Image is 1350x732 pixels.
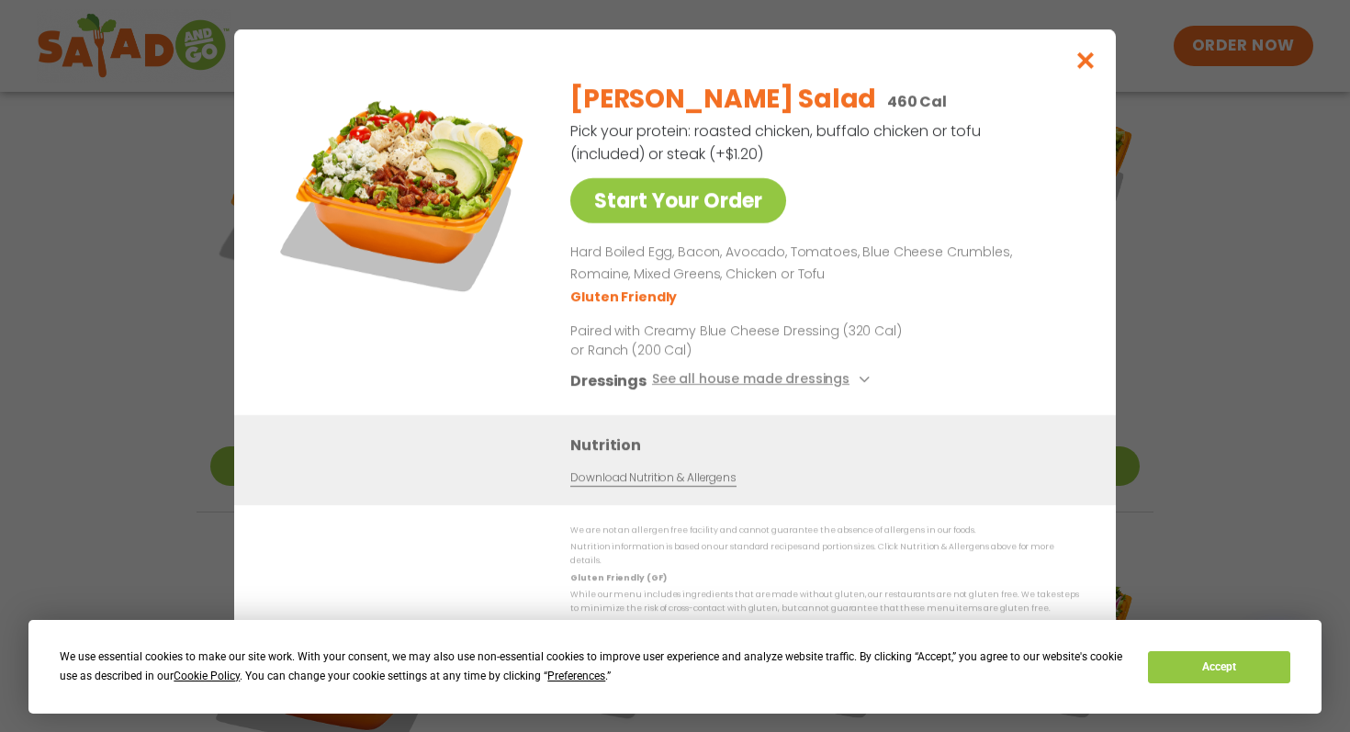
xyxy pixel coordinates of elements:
button: Accept [1148,651,1289,683]
div: We use essential cookies to make our site work. With your consent, we may also use non-essential ... [60,648,1126,686]
button: See all house made dressings [652,368,875,391]
p: Nutrition information is based on our standard recipes and portion sizes. Click Nutrition & Aller... [570,540,1079,569]
a: Download Nutrition & Allergens [570,468,736,486]
p: Paired with Creamy Blue Cheese Dressing (320 Cal) or Ranch (200 Cal) [570,321,910,359]
a: Start Your Order [570,178,786,223]
p: 460 Cal [887,90,947,113]
span: Preferences [547,670,605,682]
div: Cookie Consent Prompt [28,620,1322,714]
h3: Dressings [570,368,647,391]
strong: Gluten Friendly (GF) [570,571,666,582]
img: Featured product photo for Cobb Salad [276,66,533,323]
p: We are not an allergen free facility and cannot guarantee the absence of allergens in our foods. [570,524,1079,537]
p: Pick your protein: roasted chicken, buffalo chicken or tofu (included) or steak (+$1.20) [570,119,984,165]
p: While our menu includes ingredients that are made without gluten, our restaurants are not gluten ... [570,588,1079,616]
li: Gluten Friendly [570,287,680,306]
span: Cookie Policy [174,670,240,682]
button: Close modal [1056,29,1116,91]
p: Hard Boiled Egg, Bacon, Avocado, Tomatoes, Blue Cheese Crumbles, Romaine, Mixed Greens, Chicken o... [570,242,1072,286]
h2: [PERSON_NAME] Salad [570,80,876,118]
h3: Nutrition [570,433,1088,456]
